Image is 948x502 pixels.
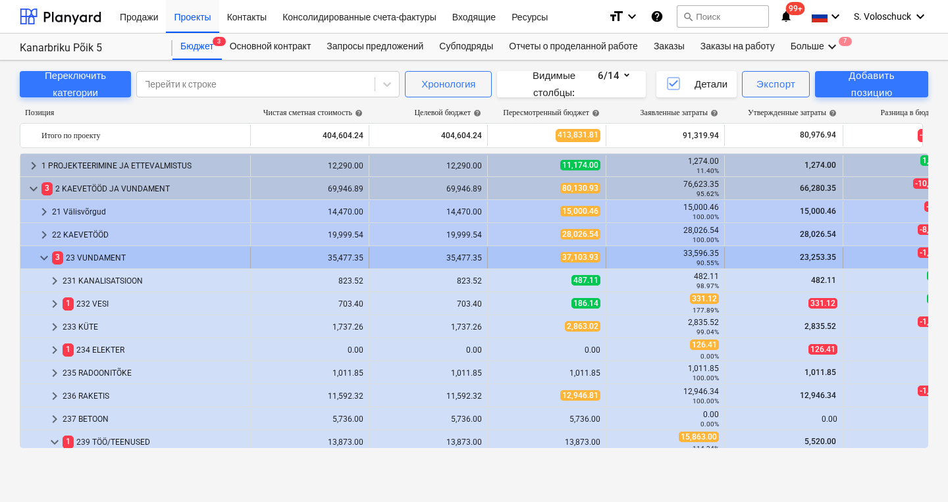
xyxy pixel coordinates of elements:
i: keyboard_arrow_down [824,39,840,55]
a: Основной контракт [222,34,319,60]
div: Чистая сметная стоимость [263,108,363,118]
div: 12,946.34 [612,387,719,405]
span: keyboard_arrow_right [36,204,52,220]
small: 95.62% [697,190,719,197]
div: 1,274.00 [612,157,719,175]
div: 91,319.94 [612,125,719,146]
span: 15,000.46 [560,206,600,216]
small: 0.00% [700,353,719,360]
div: Субподряды [431,34,501,60]
span: help [826,109,837,117]
small: 177.89% [693,307,719,314]
div: Заявленные затраты [641,108,718,118]
span: 1 [63,343,74,356]
a: Бюджет3 [172,34,222,60]
span: 99+ [786,2,805,15]
div: Целевой бюджет [414,108,481,118]
span: keyboard_arrow_right [47,388,63,404]
div: 23 VUNDAMENT [52,247,245,268]
div: 13,873.00 [256,438,363,447]
div: 35,477.35 [256,253,363,263]
div: 5,736.00 [375,414,482,424]
div: 12,290.00 [256,161,363,170]
span: S. Voloschuck [854,11,911,22]
button: Экспорт [742,71,810,97]
div: Видимые столбцы : 6/14 [513,67,630,102]
span: 331.12 [690,293,719,304]
div: 2 KAEVETÖÖD JA VUNDAMENT [41,178,245,199]
div: 14,470.00 [256,207,363,216]
div: 233 KÜTE [63,316,245,338]
span: 12,946.81 [560,390,600,401]
span: 1 [63,297,74,310]
div: Отчеты о проделанной работе [501,34,646,60]
div: 1,011.85 [256,368,363,378]
span: help [708,109,718,117]
div: Детали [666,76,727,93]
span: 3 [213,37,226,46]
a: Заказы [646,34,693,60]
span: keyboard_arrow_right [47,411,63,427]
div: 1,737.26 [375,322,482,332]
div: Больше [783,34,848,60]
div: 703.40 [375,299,482,309]
span: 1,011.85 [803,368,837,377]
button: Переключить категории [20,71,131,97]
div: 13,873.00 [493,438,600,447]
div: 823.52 [256,276,363,286]
small: 0.00% [700,420,719,428]
div: 1,011.85 [612,364,719,382]
div: Бюджет [172,34,222,60]
span: 1 [63,436,74,448]
span: help [471,109,481,117]
span: 487.11 [571,275,600,286]
div: 1 PROJEKTEERIMINE JA ETTEVALMISTUS [41,155,245,176]
a: Запросы предложений [319,34,431,60]
small: 11.40% [697,167,719,174]
div: 1,737.26 [256,322,363,332]
div: Пересмотренный бюджет [503,108,600,118]
div: 14,470.00 [375,207,482,216]
span: help [589,109,600,117]
div: 2,835.52 [612,318,719,336]
i: keyboard_arrow_down [912,9,928,24]
span: keyboard_arrow_right [47,342,63,358]
span: 12,946.34 [799,391,837,400]
span: keyboard_arrow_right [26,158,41,174]
span: 15,000.46 [799,207,837,216]
span: 126.41 [690,339,719,350]
i: База знаний [650,9,664,24]
div: 35,477.35 [375,253,482,263]
span: keyboard_arrow_right [36,227,52,243]
div: Хронология [421,76,475,93]
span: 1,274.00 [803,161,837,170]
div: 19,999.54 [375,230,482,239]
div: 76,623.35 [612,180,719,198]
span: keyboard_arrow_right [47,273,63,289]
span: 28,026.54 [799,230,837,239]
div: 236 RAKETIS [63,386,245,407]
i: format_size [608,9,624,24]
span: 7 [839,37,852,46]
span: keyboard_arrow_right [47,296,63,312]
div: 69,946.89 [256,184,363,193]
span: help [352,109,363,117]
div: 231 KANALISATSIOON [63,270,245,291]
div: 11,592.32 [256,391,363,401]
div: 1,011.85 [375,368,482,378]
span: 331.12 [808,298,837,309]
div: Kanarbriku Põik 5 [20,41,157,55]
span: 15,863.00 [679,432,719,442]
button: Поиск [677,5,769,28]
div: 11,592.32 [375,391,482,401]
button: Хронология [405,71,492,97]
a: Заказы на работу [693,34,783,60]
div: 237 BETOON [63,409,245,430]
span: 66,280.35 [799,184,837,193]
div: 234 ELEKTER [63,339,245,361]
div: 235 RADOONITÕKE [63,363,245,384]
span: keyboard_arrow_right [47,319,63,335]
